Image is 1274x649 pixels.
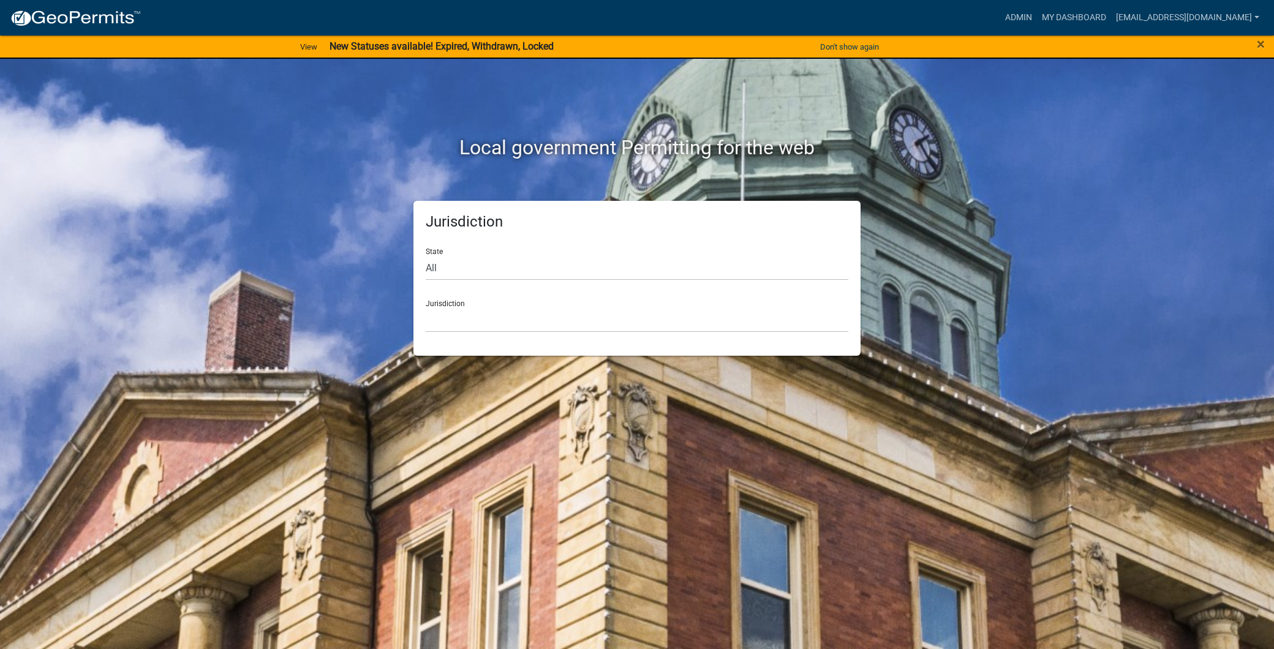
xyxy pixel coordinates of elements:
h5: Jurisdiction [426,213,848,231]
a: Admin [1000,6,1037,29]
a: [EMAIL_ADDRESS][DOMAIN_NAME] [1111,6,1264,29]
a: View [295,37,322,57]
h2: Local government Permitting for the web [297,136,977,159]
strong: New Statuses available! Expired, Withdrawn, Locked [330,40,554,52]
button: Don't show again [815,37,884,57]
span: × [1257,36,1265,53]
a: My Dashboard [1037,6,1111,29]
button: Close [1257,37,1265,51]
